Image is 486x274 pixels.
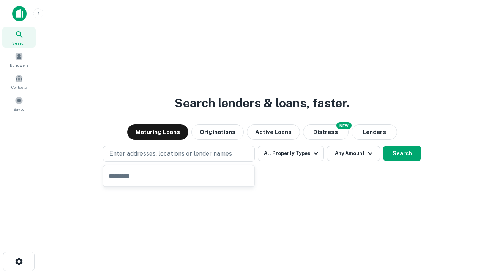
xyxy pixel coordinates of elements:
button: Enter addresses, locations or lender names [103,146,255,162]
button: Maturing Loans [127,124,188,140]
button: Originations [191,124,244,140]
img: capitalize-icon.png [12,6,27,21]
div: NEW [336,122,352,129]
button: Active Loans [247,124,300,140]
span: Contacts [11,84,27,90]
a: Contacts [2,71,36,92]
span: Saved [14,106,25,112]
button: Lenders [352,124,397,140]
iframe: Chat Widget [448,213,486,250]
button: Any Amount [327,146,380,161]
button: Search [383,146,421,161]
h3: Search lenders & loans, faster. [175,94,349,112]
span: Search [12,40,26,46]
a: Search [2,27,36,48]
button: All Property Types [258,146,324,161]
a: Borrowers [2,49,36,70]
a: Saved [2,93,36,114]
p: Enter addresses, locations or lender names [109,149,232,158]
span: Borrowers [10,62,28,68]
button: Search distressed loans with lien and other non-mortgage details. [303,124,349,140]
